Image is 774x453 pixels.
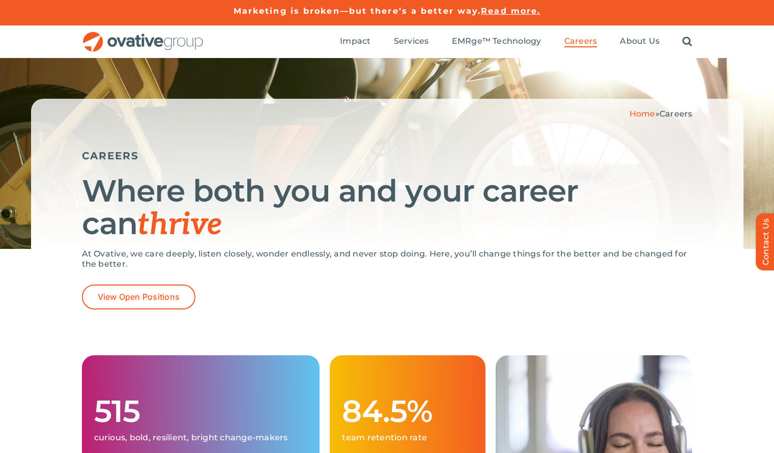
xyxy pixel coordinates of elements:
h1: Where both you and your career can [82,175,693,241]
span: » [629,109,693,119]
p: team retention rate [342,433,473,443]
nav: Menu [340,25,692,58]
span: Careers [564,36,597,46]
a: EMRge™ Technology [452,36,541,47]
span: Careers [660,109,693,119]
h1: 84.5% [342,395,473,428]
span: About Us [620,36,660,46]
a: OG_Full_horizontal_RGB [82,31,204,40]
a: Marketing is broken—but there’s a better way. [234,6,481,16]
h1: 515 [94,395,308,428]
a: View Open Positions [82,285,196,309]
a: Search [682,36,692,47]
a: Home [629,109,655,119]
p: At Ovative, we care deeply, listen closely, wonder endlessly, and never stop doing. Here, you’ll ... [82,249,693,269]
span: View Open Positions [98,292,180,302]
a: Impact [340,36,370,47]
a: About Us [620,36,660,47]
a: Services [394,36,429,47]
span: EMRge™ Technology [452,36,541,46]
p: curious, bold, resilient, bright change-makers [94,433,308,443]
span: Impact [340,36,370,46]
span: Services [394,36,429,46]
h5: CAREERS [82,150,693,162]
a: Read more. [481,6,540,16]
a: Careers [564,36,597,47]
span: thrive [137,207,222,243]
